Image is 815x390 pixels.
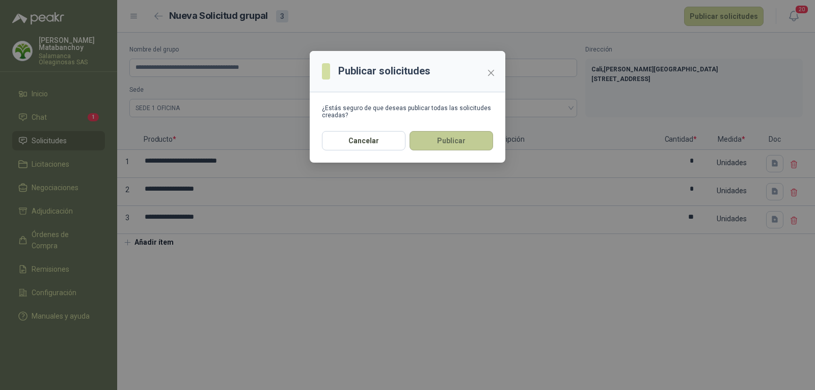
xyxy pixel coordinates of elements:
span: close [487,69,495,77]
h3: Publicar solicitudes [338,63,430,79]
div: ¿Estás seguro de que deseas publicar todas las solicitudes creadas? [322,105,493,119]
button: Close [483,65,499,81]
button: Cancelar [322,131,405,150]
button: Publicar [410,131,493,150]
